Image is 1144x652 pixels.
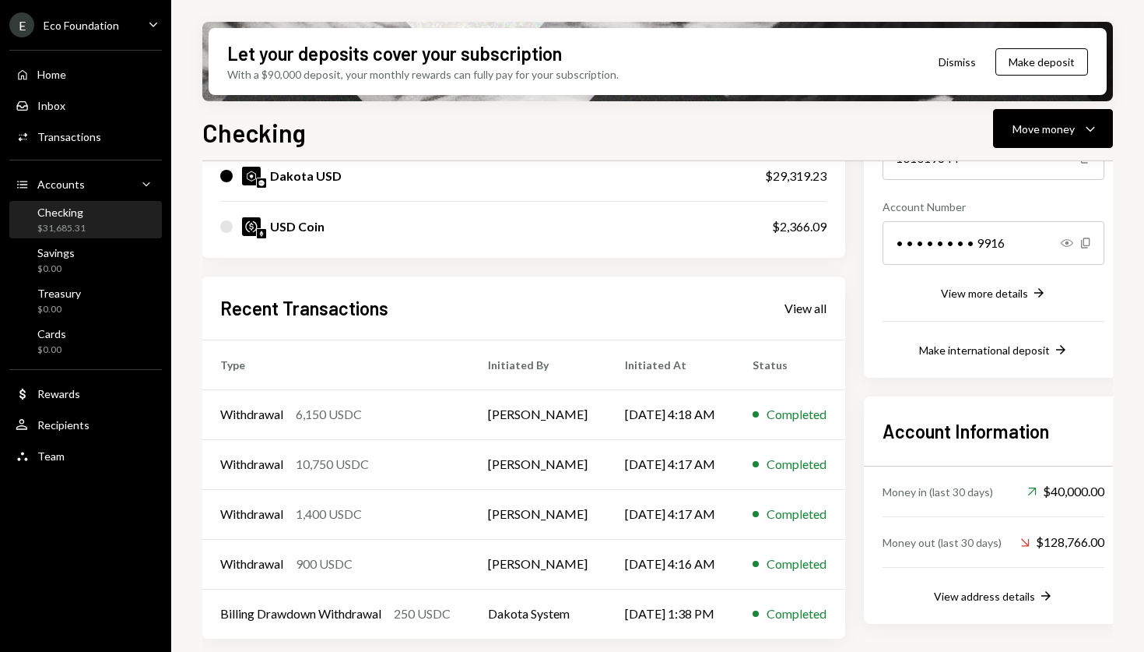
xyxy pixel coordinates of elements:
[9,411,162,439] a: Recipients
[37,178,85,191] div: Accounts
[9,91,162,119] a: Inbox
[44,19,119,32] div: Eco Foundation
[606,489,734,539] td: [DATE] 4:17 AM
[257,178,266,188] img: base-mainnet
[296,555,353,573] div: 900 USDC
[919,342,1069,359] button: Make international deposit
[883,484,993,500] div: Money in (last 30 days)
[469,389,606,439] td: [PERSON_NAME]
[227,41,562,66] div: Let your deposits cover your subscription
[606,589,734,639] td: [DATE] 1:38 PM
[9,170,162,198] a: Accounts
[9,442,162,470] a: Team
[941,287,1028,300] div: View more details
[469,489,606,539] td: [PERSON_NAME]
[883,534,1002,551] div: Money out (last 30 days)
[202,340,469,389] th: Type
[242,217,261,236] img: USDC
[37,130,101,143] div: Transactions
[37,246,75,259] div: Savings
[37,99,65,112] div: Inbox
[242,167,261,185] img: DKUSD
[37,418,89,432] div: Recipients
[37,68,66,81] div: Home
[784,301,826,316] div: View all
[883,418,1104,444] h2: Account Information
[37,449,65,463] div: Team
[37,287,81,300] div: Treasury
[767,505,826,523] div: Completed
[772,217,826,236] div: $2,366.09
[257,229,266,238] img: ethereum-mainnet
[9,201,162,238] a: Checking$31,685.31
[767,455,826,474] div: Completed
[220,555,283,573] div: Withdrawal
[202,117,306,148] h1: Checking
[37,344,66,357] div: $0.00
[37,387,80,400] div: Rewards
[1020,533,1104,552] div: $128,766.00
[220,604,381,623] div: Billing Drawdown Withdrawal
[296,455,369,474] div: 10,750 USDC
[37,222,86,235] div: $31,685.31
[469,589,606,639] td: Dakota System
[767,555,826,573] div: Completed
[1027,482,1104,501] div: $40,000.00
[606,340,734,389] th: Initiated At
[919,44,995,80] button: Dismiss
[734,340,845,389] th: Status
[9,12,34,37] div: E
[37,263,75,276] div: $0.00
[934,588,1054,605] button: View address details
[469,340,606,389] th: Initiated By
[883,199,1104,215] div: Account Number
[606,439,734,489] td: [DATE] 4:17 AM
[784,299,826,316] a: View all
[220,405,283,424] div: Withdrawal
[9,60,162,88] a: Home
[767,405,826,424] div: Completed
[296,405,362,424] div: 6,150 USDC
[37,303,81,316] div: $0.00
[606,389,734,439] td: [DATE] 4:18 AM
[941,285,1047,302] button: View more details
[883,221,1104,265] div: • • • • • • • • 9916
[394,604,451,623] div: 250 USDC
[37,206,86,219] div: Checking
[1012,121,1075,137] div: Move money
[9,241,162,279] a: Savings$0.00
[934,590,1035,603] div: View address details
[469,439,606,489] td: [PERSON_NAME]
[919,344,1050,357] div: Make international deposit
[469,539,606,589] td: [PERSON_NAME]
[227,66,619,83] div: With a $90,000 deposit, your monthly rewards can fully pay for your subscription.
[993,109,1113,148] button: Move money
[220,295,388,321] h2: Recent Transactions
[220,505,283,523] div: Withdrawal
[9,322,162,360] a: Cards$0.00
[270,217,325,236] div: USD Coin
[765,167,826,185] div: $29,319.23
[220,455,283,474] div: Withdrawal
[9,122,162,150] a: Transactions
[270,167,342,185] div: Dakota USD
[37,327,66,340] div: Cards
[296,505,362,523] div: 1,400 USDC
[9,379,162,407] a: Rewards
[606,539,734,589] td: [DATE] 4:16 AM
[767,604,826,623] div: Completed
[995,48,1088,76] button: Make deposit
[9,282,162,319] a: Treasury$0.00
